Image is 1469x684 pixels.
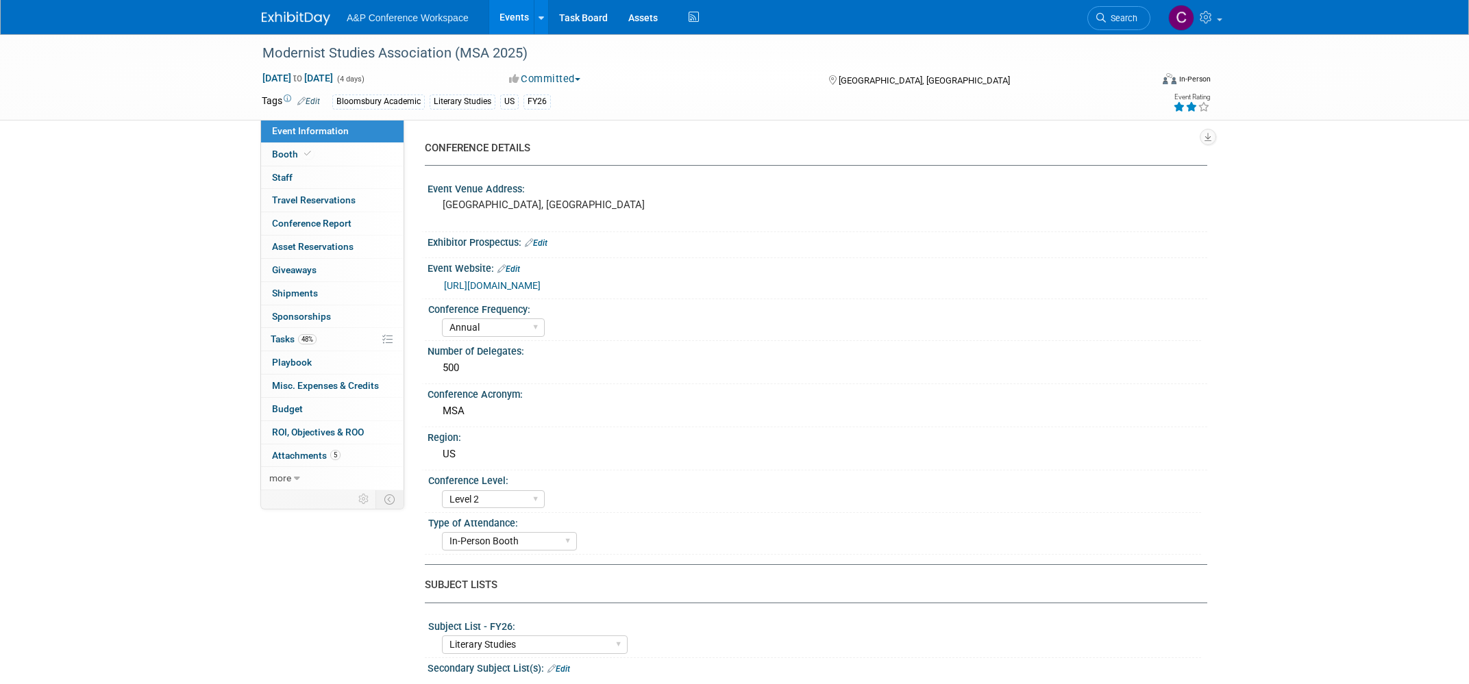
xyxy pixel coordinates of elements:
a: Conference Report [261,212,404,235]
div: 500 [438,357,1197,379]
span: A&P Conference Workspace [347,12,469,23]
span: more [269,472,291,483]
a: Budget [261,398,404,420]
a: Event Information [261,120,404,142]
div: SUBJECT LISTS [425,578,1197,592]
a: Playbook [261,351,404,374]
span: 48% [298,334,317,344]
td: Personalize Event Tab Strip [352,490,376,508]
span: [GEOGRAPHIC_DATA], [GEOGRAPHIC_DATA] [839,75,1010,86]
div: Event Format [1070,71,1211,92]
div: FY26 [523,94,551,109]
span: Sponsorships [272,311,331,322]
a: Staff [261,166,404,189]
span: Tasks [271,333,317,344]
a: Misc. Expenses & Credits [261,375,404,397]
a: Edit [497,264,520,274]
img: Christine Ritchlin [1168,5,1194,31]
span: Staff [272,172,293,183]
span: Playbook [272,357,312,368]
a: Tasks48% [261,328,404,351]
div: Conference Level: [428,470,1201,487]
a: Asset Reservations [261,236,404,258]
a: Edit [525,238,547,248]
a: ROI, Objectives & ROO [261,421,404,444]
div: Event Rating [1173,94,1210,101]
a: Search [1087,6,1150,30]
td: Tags [262,94,320,110]
span: ROI, Objectives & ROO [272,427,364,438]
div: US [500,94,519,109]
div: Subject List - FY26: [428,616,1201,633]
span: [DATE] [DATE] [262,72,334,84]
span: Giveaways [272,264,317,275]
span: Attachments [272,450,341,461]
td: Toggle Event Tabs [376,490,404,508]
span: Asset Reservations [272,241,354,252]
div: CONFERENCE DETAILS [425,141,1197,155]
div: Secondary Subject List(s): [428,658,1207,676]
span: Search [1106,13,1137,23]
div: Event Venue Address: [428,179,1207,196]
div: Modernist Studies Association (MSA 2025) [258,41,1130,66]
div: Number of Delegates: [428,341,1207,358]
span: to [291,73,304,84]
span: (4 days) [336,75,365,84]
a: [URL][DOMAIN_NAME] [444,280,541,291]
a: Sponsorships [261,305,404,328]
a: Edit [297,97,320,106]
span: Budget [272,403,303,414]
span: Shipments [272,288,318,299]
a: Giveaways [261,259,404,281]
button: Committed [504,72,586,86]
a: more [261,467,404,490]
img: ExhibitDay [262,12,330,25]
span: 5 [330,450,341,460]
img: Format-Inperson.png [1163,73,1176,84]
a: Booth [261,143,404,166]
a: Edit [547,664,570,674]
div: Type of Attendance: [428,513,1201,530]
div: Event Website: [428,258,1207,276]
a: Travel Reservations [261,189,404,212]
div: Bloomsbury Academic [332,94,425,109]
a: Attachments5 [261,444,404,467]
pre: [GEOGRAPHIC_DATA], [GEOGRAPHIC_DATA] [443,199,737,211]
span: Conference Report [272,218,351,229]
span: Event Information [272,125,349,136]
div: Literary Studies [430,94,495,109]
div: In-Person [1178,74,1211,84]
div: Conference Acronym: [428,384,1207,401]
div: MSA [438,401,1197,422]
div: US [438,444,1197,465]
span: Travel Reservations [272,194,356,205]
span: Booth [272,149,314,160]
i: Booth reservation complete [304,150,311,157]
a: Shipments [261,282,404,305]
div: Region: [428,427,1207,444]
div: Conference Frequency: [428,299,1201,316]
div: Exhibitor Prospectus: [428,232,1207,250]
span: Misc. Expenses & Credits [272,380,379,391]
